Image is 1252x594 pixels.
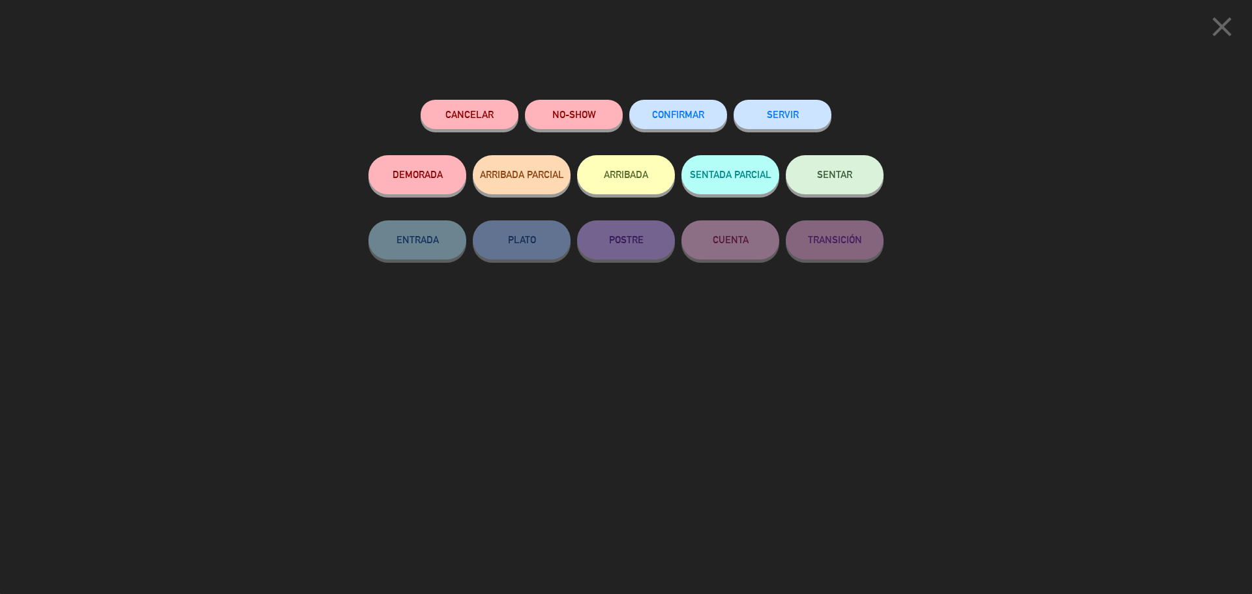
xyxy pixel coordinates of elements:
[681,220,779,260] button: CUENTA
[734,100,831,129] button: SERVIR
[1202,10,1242,48] button: close
[480,169,564,180] span: ARRIBADA PARCIAL
[473,220,571,260] button: PLATO
[786,220,884,260] button: TRANSICIÓN
[629,100,727,129] button: CONFIRMAR
[525,100,623,129] button: NO-SHOW
[1206,10,1238,43] i: close
[817,169,852,180] span: SENTAR
[577,155,675,194] button: ARRIBADA
[577,220,675,260] button: POSTRE
[652,109,704,120] span: CONFIRMAR
[368,155,466,194] button: DEMORADA
[421,100,518,129] button: Cancelar
[368,220,466,260] button: ENTRADA
[681,155,779,194] button: SENTADA PARCIAL
[786,155,884,194] button: SENTAR
[473,155,571,194] button: ARRIBADA PARCIAL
